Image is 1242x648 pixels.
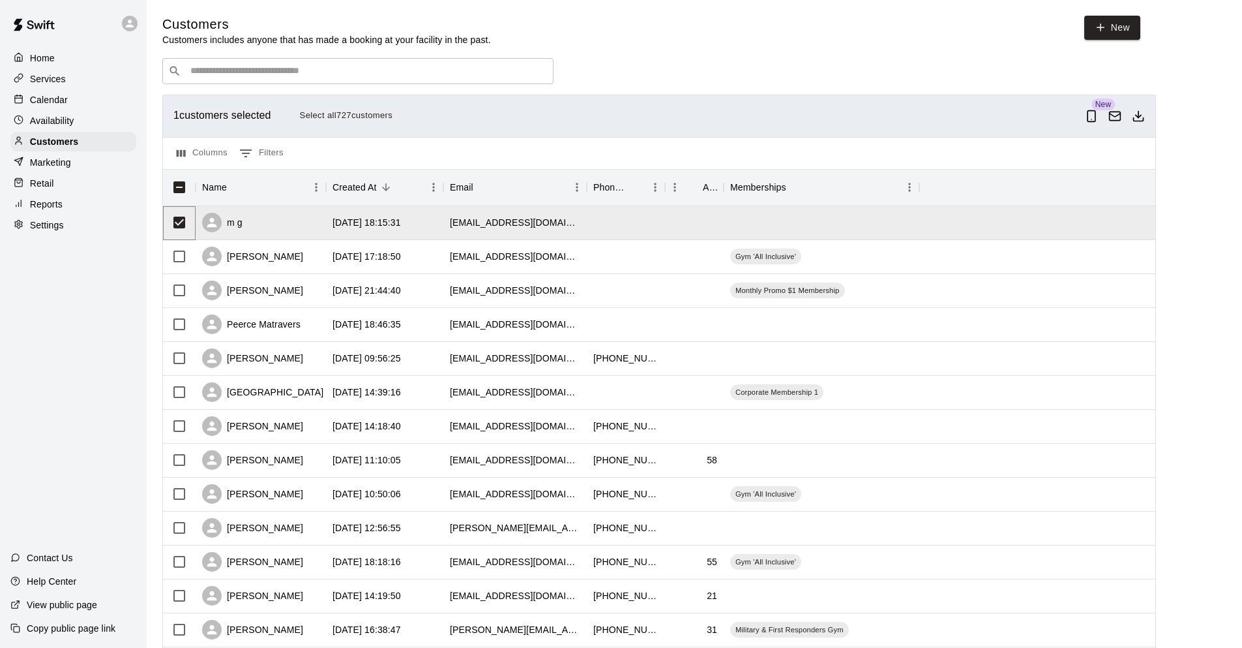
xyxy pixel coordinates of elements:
div: Created At [326,169,443,206]
div: [GEOGRAPHIC_DATA] and Out door expo s [202,382,411,402]
div: 55 [707,555,717,568]
p: View public page [27,598,97,611]
a: Retail [10,174,136,193]
span: New [1091,99,1115,110]
div: [PERSON_NAME] [202,484,303,504]
div: piercematravers@gmail.com [450,318,580,331]
button: Select all727customers [297,106,396,126]
div: [PERSON_NAME] [202,416,303,436]
a: Reports [10,194,136,214]
p: Availability [30,114,74,127]
div: [PERSON_NAME] [202,518,303,538]
div: 21 [707,589,717,602]
button: Menu [900,177,919,197]
div: Memberships [724,169,919,206]
p: Copy public page link [27,622,115,635]
div: Gym 'All Inclusive' [730,249,801,264]
button: Show filters [236,143,287,164]
p: Help Center [27,575,76,588]
p: Settings [30,219,64,232]
a: Customers [10,132,136,151]
div: dferrin0825@gmail.com [450,487,580,501]
button: Menu [306,177,326,197]
span: Monthly Promo $1 Membership [730,285,845,296]
div: pirfam@yahoo.com [450,386,580,399]
div: 2025-07-22 14:19:50 [333,589,401,602]
div: Services [10,69,136,89]
div: [PERSON_NAME] [202,552,303,572]
button: Sort [685,178,703,196]
div: Name [196,169,326,206]
div: 2025-07-30 14:39:16 [333,386,401,399]
div: [PERSON_NAME] [202,450,303,470]
button: Select columns [173,143,231,164]
p: Services [30,72,66,85]
div: 2025-08-04 09:56:25 [333,352,401,365]
div: briel.curtis@gmail.com [450,623,580,636]
p: Contact Us [27,551,73,564]
div: Availability [10,111,136,131]
button: Sort [786,178,805,196]
div: +17192013562 [593,521,658,534]
div: +17753423065 [593,454,658,467]
a: New [1084,16,1140,40]
div: +13853471176 [593,555,658,568]
button: Sort [627,178,645,196]
button: Sort [473,178,492,196]
div: micheleanell@gmail.com [450,420,580,433]
span: Gym 'All Inclusive' [730,251,801,262]
div: 2025-07-27 11:10:05 [333,454,401,467]
div: 31 [707,623,717,636]
button: Download as csv [1127,104,1150,128]
div: Corporate Membership 1 [730,384,823,400]
div: Gym 'All Inclusive' [730,486,801,502]
p: Calendar [30,93,68,106]
div: Marketing [10,153,136,172]
span: Corporate Membership 1 [730,387,823,397]
p: Marketing [30,156,71,169]
div: pinkyyellowdaisy@gmail.com [450,555,580,568]
a: Calendar [10,90,136,110]
button: Sort [227,178,245,196]
div: +18017129746 [593,352,658,365]
button: Menu [645,177,665,197]
a: Settings [10,215,136,235]
p: Retail [30,177,54,190]
div: 58 [707,454,717,467]
div: Search customers by name or email [162,58,554,84]
div: xcbxuebingqing@gmail.com [450,284,580,297]
p: Customers [30,135,78,148]
div: Created At [333,169,377,206]
span: Military & First Responders Gym [730,625,849,635]
div: Email [443,169,587,206]
div: [PERSON_NAME] [202,348,303,368]
div: [PERSON_NAME] [202,247,303,266]
a: Home [10,48,136,68]
span: Gym 'All Inclusive' [730,489,801,499]
div: 2025-07-25 12:56:55 [333,521,401,534]
button: Sort [377,178,395,196]
div: Phone Number [593,169,627,206]
div: Age [665,169,724,206]
div: 2025-07-21 16:38:47 [333,623,401,636]
div: Monthly Promo $1 Membership [730,283,845,298]
div: +17252212346 [593,589,658,602]
h5: Customers [162,16,491,33]
button: Send App Notification [1080,104,1103,128]
div: 2025-07-26 10:50:06 [333,487,401,501]
p: Home [30,52,55,65]
div: 2025-08-13 18:15:31 [333,216,401,229]
div: +17753423065 [593,487,658,501]
div: Military & First Responders Gym [730,622,849,638]
div: 2025-08-08 21:44:40 [333,284,401,297]
div: Name [202,169,227,206]
div: maxy0717@gmail.com [450,589,580,602]
div: 1 customers selected [173,106,1080,126]
div: Gym 'All Inclusive' [730,554,801,570]
div: 2025-07-30 14:18:40 [333,420,401,433]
